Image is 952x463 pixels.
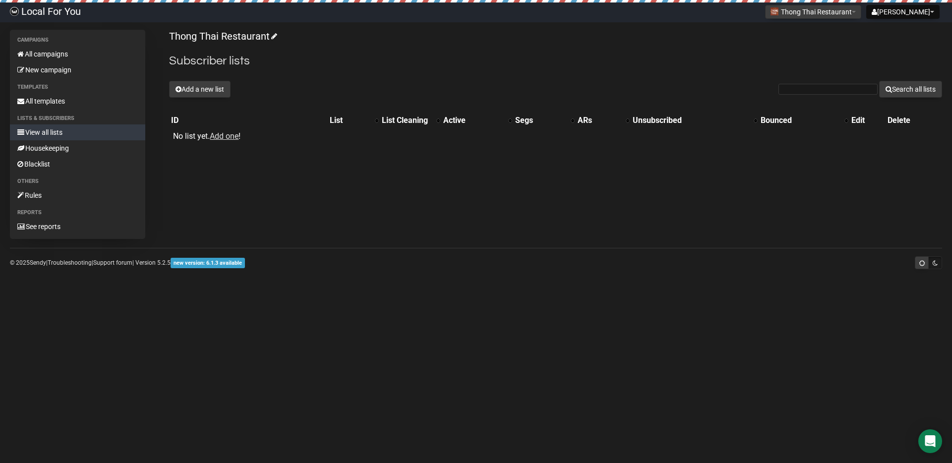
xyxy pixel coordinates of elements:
[10,46,145,62] a: All campaigns
[10,187,145,203] a: Rules
[171,258,245,268] span: new version: 6.1.3 available
[771,7,778,15] img: 966.jpg
[879,81,942,98] button: Search all lists
[851,116,884,125] div: Edit
[888,116,940,125] div: Delete
[631,114,759,127] th: Unsubscribed: No sort applied, activate to apply an ascending sort
[886,114,942,127] th: Delete: No sort applied, sorting is disabled
[330,116,370,125] div: List
[10,140,145,156] a: Housekeeping
[443,116,503,125] div: Active
[169,81,231,98] button: Add a new list
[169,30,276,42] a: Thong Thai Restaurant
[515,116,566,125] div: Segs
[10,156,145,172] a: Blacklist
[171,116,325,125] div: ID
[633,116,749,125] div: Unsubscribed
[10,219,145,234] a: See reports
[761,116,839,125] div: Bounced
[328,114,380,127] th: List: No sort applied, activate to apply an ascending sort
[10,257,245,268] p: © 2025 | | | Version 5.2.5
[171,259,245,266] a: new version: 6.1.3 available
[10,175,145,187] li: Others
[849,114,886,127] th: Edit: No sort applied, sorting is disabled
[866,5,940,19] button: [PERSON_NAME]
[576,114,631,127] th: ARs: No sort applied, activate to apply an ascending sort
[441,114,513,127] th: Active: No sort applied, activate to apply an ascending sort
[513,114,576,127] th: Segs: No sort applied, activate to apply an ascending sort
[10,81,145,93] li: Templates
[169,52,942,70] h2: Subscriber lists
[10,113,145,124] li: Lists & subscribers
[30,259,46,266] a: Sendy
[382,116,431,125] div: List Cleaning
[10,93,145,109] a: All templates
[765,5,861,19] button: Thong Thai Restaurant
[10,7,19,16] img: d61d2441668da63f2d83084b75c85b29
[48,259,92,266] a: Troubleshooting
[10,34,145,46] li: Campaigns
[93,259,132,266] a: Support forum
[578,116,621,125] div: ARs
[10,62,145,78] a: New campaign
[918,429,942,453] div: Open Intercom Messenger
[10,124,145,140] a: View all lists
[380,114,441,127] th: List Cleaning: No sort applied, activate to apply an ascending sort
[169,127,327,145] td: No list yet. !
[210,131,238,141] a: Add one
[169,114,327,127] th: ID: No sort applied, sorting is disabled
[10,207,145,219] li: Reports
[759,114,849,127] th: Bounced: No sort applied, activate to apply an ascending sort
